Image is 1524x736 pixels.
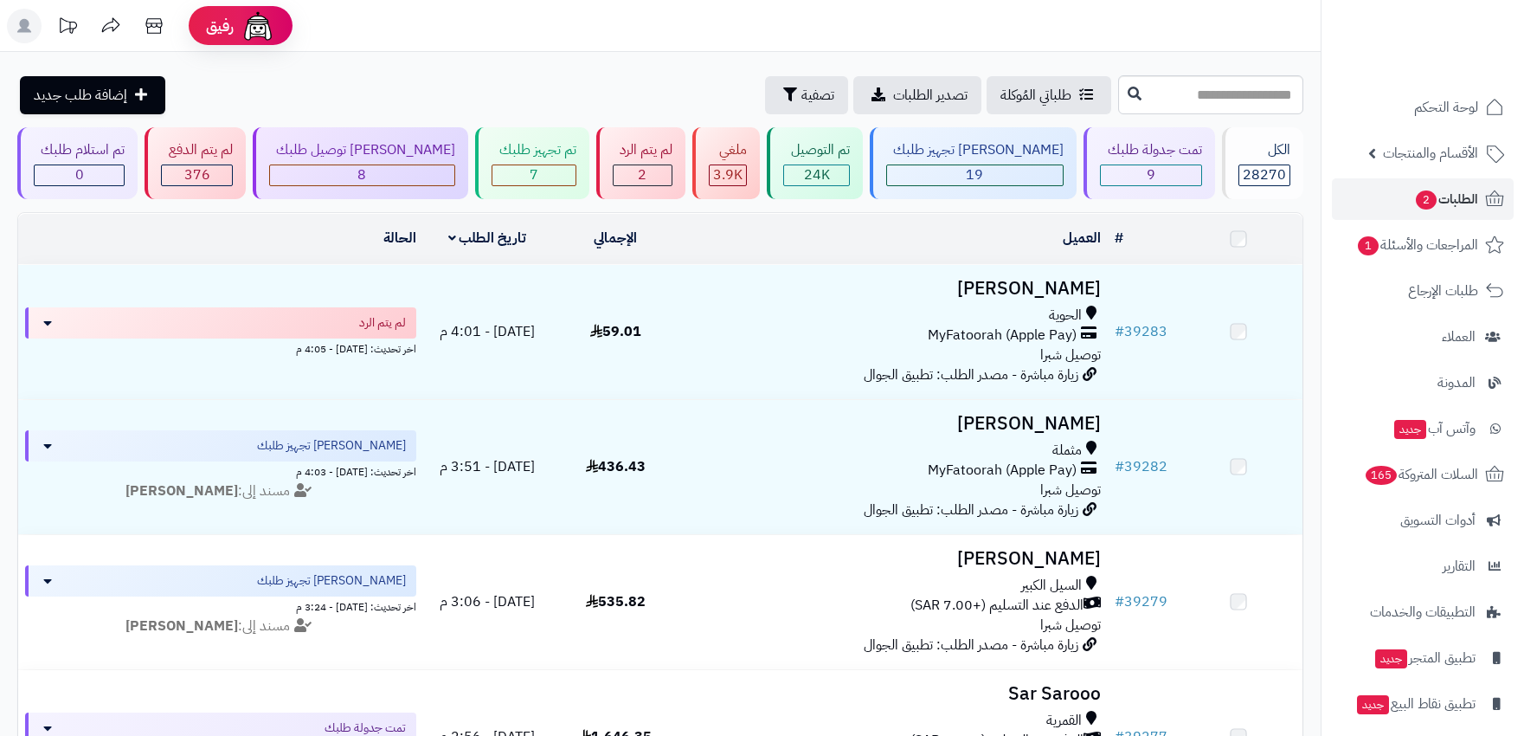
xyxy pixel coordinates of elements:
span: 2 [1415,190,1437,210]
div: تمت جدولة طلبك [1100,140,1201,160]
span: السيل الكبير [1021,576,1082,596]
div: 23979 [784,165,848,185]
a: تمت جدولة طلبك 9 [1080,127,1218,199]
span: زيارة مباشرة - مصدر الطلب: تطبيق الجوال [864,635,1078,655]
span: 535.82 [586,591,646,612]
span: توصيل شبرا [1040,345,1101,365]
a: تطبيق المتجرجديد [1332,637,1514,679]
span: الطلبات [1414,187,1478,211]
span: 1 [1357,236,1379,256]
span: # [1115,321,1124,342]
span: القمرية [1046,711,1082,731]
span: طلبات الإرجاع [1408,279,1478,303]
span: التقارير [1443,554,1476,578]
span: 24K [804,165,830,185]
span: 0 [75,165,84,185]
span: 376 [184,165,210,185]
a: لم يتم الدفع 376 [141,127,248,199]
div: 7 [492,165,575,185]
div: ملغي [709,140,747,160]
span: 28270 [1243,165,1286,185]
span: لوحة التحكم [1414,95,1478,119]
div: اخر تحديث: [DATE] - 4:05 م [25,339,416,357]
a: وآتس آبجديد [1332,408,1514,449]
a: تم التوصيل 24K [763,127,865,199]
span: العملاء [1442,325,1476,349]
span: السلات المتروكة [1364,462,1478,487]
span: 8 [357,165,366,185]
a: لوحة التحكم [1332,87,1514,128]
span: أدوات التسويق [1400,508,1476,533]
span: الدفع عند التسليم (+7.00 SAR) [910,596,1084,616]
a: # [1115,228,1123,249]
span: توصيل شبرا [1040,480,1101,500]
span: التطبيقات والخدمات [1370,600,1476,624]
div: 3870 [710,165,746,185]
h3: [PERSON_NAME] [686,279,1100,299]
h3: Sar Sarooo [686,684,1100,704]
span: # [1115,456,1124,477]
div: تم استلام طلبك [34,140,125,160]
span: 165 [1364,465,1398,486]
div: تم تجهيز طلبك [492,140,576,160]
div: 9 [1101,165,1200,185]
a: تصدير الطلبات [853,76,981,114]
div: مسند إلى: [12,617,429,636]
div: اخر تحديث: [DATE] - 3:24 م [25,597,416,615]
span: 436.43 [586,456,646,477]
span: جديد [1357,695,1389,714]
a: السلات المتروكة165 [1332,454,1514,495]
span: الحوية [1049,306,1082,326]
a: #39279 [1115,591,1167,612]
span: زيارة مباشرة - مصدر الطلب: تطبيق الجوال [864,500,1078,520]
span: [DATE] - 3:06 م [440,591,535,612]
img: logo-2.png [1406,13,1508,49]
a: الطلبات2 [1332,178,1514,220]
div: تم التوصيل [783,140,849,160]
a: التقارير [1332,546,1514,587]
button: تصفية [765,76,848,114]
div: لم يتم الدفع [161,140,232,160]
a: تم تجهيز طلبك 7 [472,127,592,199]
span: وآتس آب [1392,416,1476,441]
div: 0 [35,165,124,185]
span: الأقسام والمنتجات [1383,141,1478,165]
img: ai-face.png [241,9,275,43]
span: 59.01 [590,321,641,342]
span: مثملة [1052,441,1082,461]
a: [PERSON_NAME] تجهيز طلبك 19 [866,127,1080,199]
a: الحالة [383,228,416,249]
span: 3.9K [713,165,743,185]
strong: [PERSON_NAME] [125,616,238,636]
h3: [PERSON_NAME] [686,549,1100,569]
span: جديد [1375,649,1407,668]
a: المراجعات والأسئلة1 [1332,224,1514,266]
span: 7 [530,165,538,185]
span: 2 [638,165,646,185]
a: تم استلام طلبك 0 [14,127,141,199]
div: [PERSON_NAME] توصيل طلبك [269,140,455,160]
span: # [1115,591,1124,612]
span: تصدير الطلبات [893,85,968,106]
span: MyFatoorah (Apple Pay) [928,461,1077,481]
div: [PERSON_NAME] تجهيز طلبك [886,140,1064,160]
span: [DATE] - 3:51 م [440,456,535,477]
span: 19 [966,165,983,185]
span: تطبيق نقاط البيع [1355,692,1476,716]
span: إضافة طلب جديد [34,85,127,106]
a: الإجمالي [594,228,637,249]
a: تطبيق نقاط البيعجديد [1332,683,1514,725]
span: المراجعات والأسئلة [1356,233,1478,257]
h3: [PERSON_NAME] [686,414,1100,434]
a: طلباتي المُوكلة [987,76,1111,114]
a: [PERSON_NAME] توصيل طلبك 8 [249,127,472,199]
a: أدوات التسويق [1332,500,1514,541]
div: الكل [1238,140,1290,160]
span: جديد [1394,420,1426,439]
a: تاريخ الطلب [448,228,527,249]
a: ملغي 3.9K [689,127,763,199]
a: طلبات الإرجاع [1332,270,1514,312]
div: 8 [270,165,454,185]
span: 9 [1147,165,1155,185]
span: [PERSON_NAME] تجهيز طلبك [257,437,406,455]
